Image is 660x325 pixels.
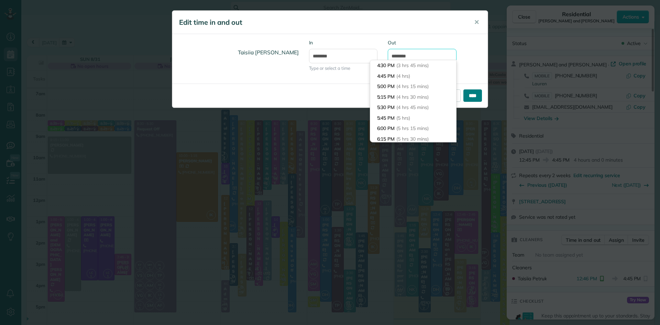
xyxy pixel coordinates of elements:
[370,134,456,144] li: 6:15 PM
[370,71,456,82] li: 4:45 PM
[370,113,456,123] li: 5:45 PM
[396,83,428,89] span: (4 hrs 15 mins)
[396,94,428,100] span: (4 hrs 30 mins)
[177,43,299,62] h4: Taisiia [PERSON_NAME]
[370,92,456,102] li: 5:15 PM
[396,73,410,79] span: (4 hrs)
[388,39,456,46] label: Out
[396,136,428,142] span: (5 hrs 30 mins)
[396,115,410,121] span: (5 hrs)
[309,65,378,72] span: Type or select a time
[309,39,378,46] label: In
[370,60,456,71] li: 4:30 PM
[396,62,428,68] span: (3 hrs 45 mins)
[396,125,428,131] span: (5 hrs 15 mins)
[370,81,456,92] li: 5:00 PM
[179,18,464,27] h5: Edit time in and out
[370,102,456,113] li: 5:30 PM
[370,123,456,134] li: 6:00 PM
[396,104,428,110] span: (4 hrs 45 mins)
[474,18,479,26] span: ✕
